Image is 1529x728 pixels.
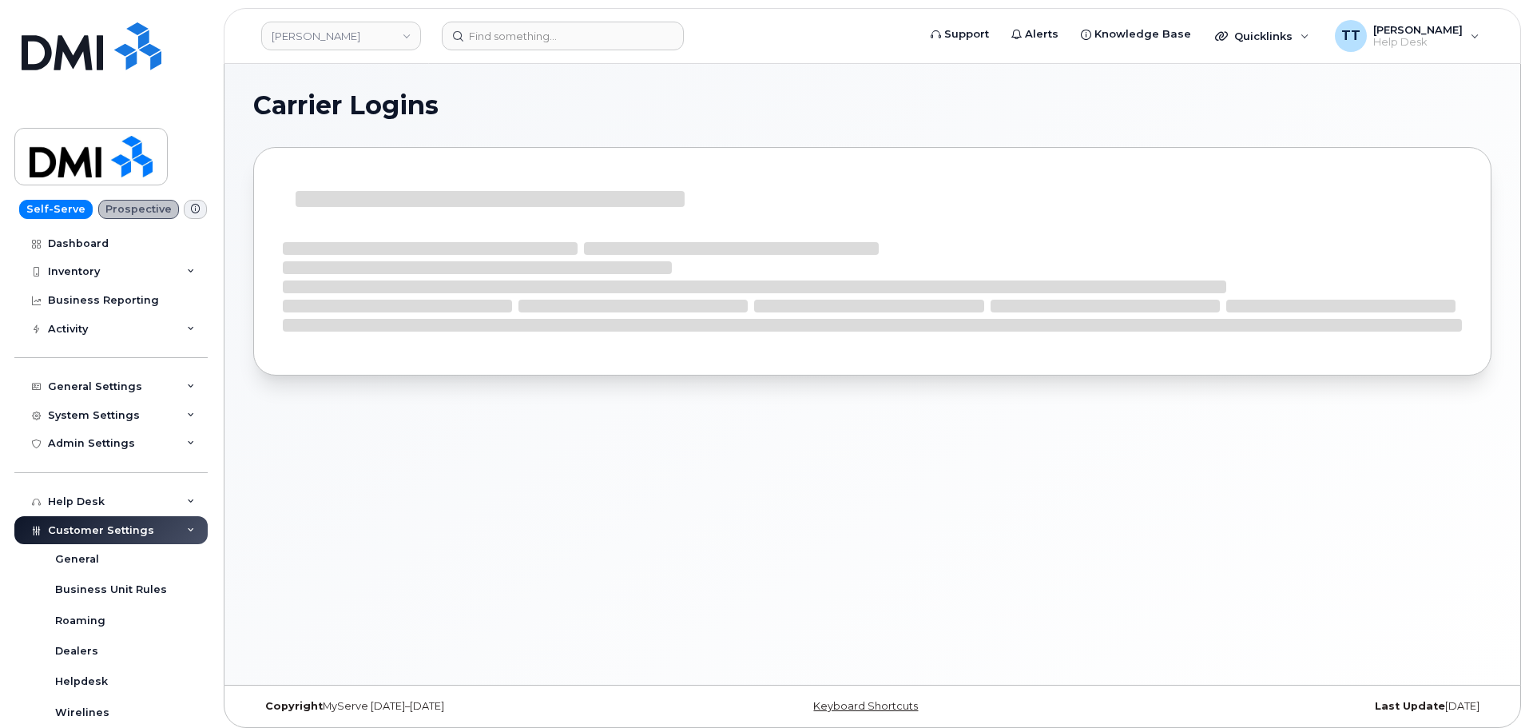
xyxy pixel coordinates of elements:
strong: Last Update [1375,700,1445,712]
span: Carrier Logins [253,93,439,117]
div: [DATE] [1078,700,1491,713]
div: MyServe [DATE]–[DATE] [253,700,666,713]
strong: Copyright [265,700,323,712]
a: Keyboard Shortcuts [813,700,918,712]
